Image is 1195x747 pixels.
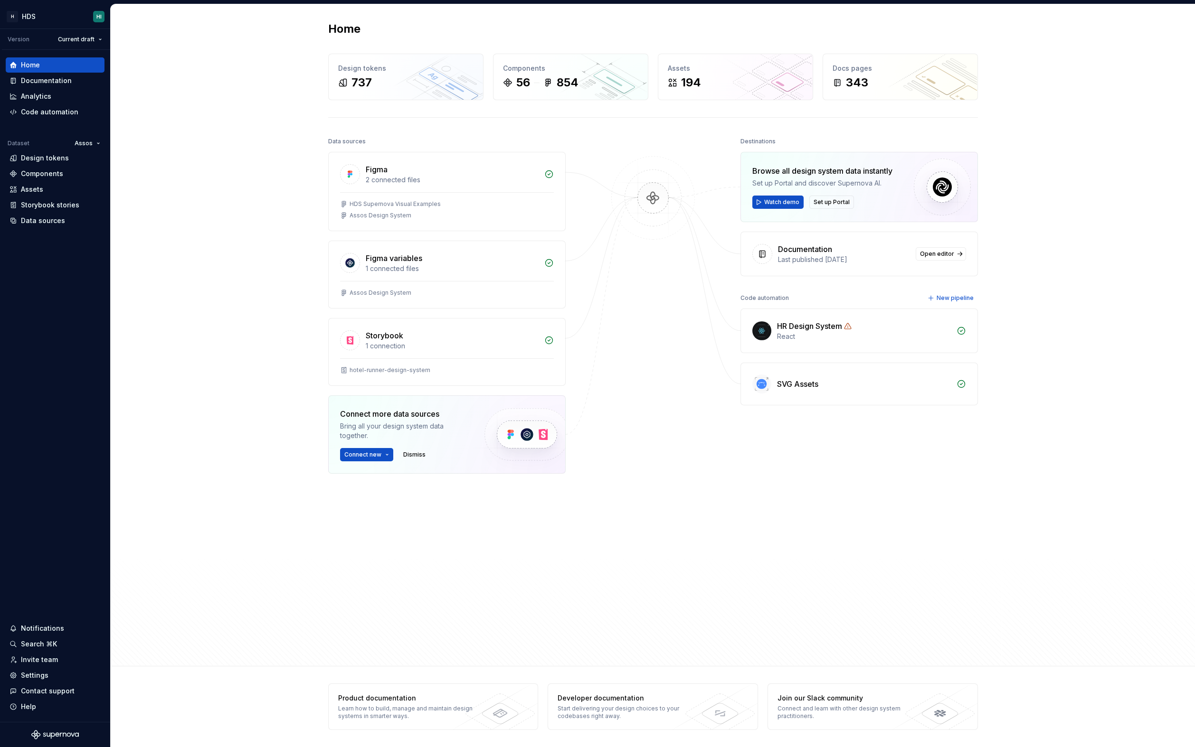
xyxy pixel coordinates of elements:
[681,75,701,90] div: 194
[366,264,539,273] div: 1 connected files
[21,185,43,194] div: Assets
[7,11,18,22] div: H
[58,36,95,43] span: Current draft
[22,12,36,21] div: HDS
[548,683,758,730] a: Developer documentationStart delivering your design choices to your codebases right away.
[21,76,72,85] div: Documentation
[937,294,974,302] span: New pipeline
[558,705,696,720] div: Start delivering your design choices to your codebases right away.
[366,164,388,175] div: Figma
[752,165,892,177] div: Browse all design system data instantly
[6,57,104,73] a: Home
[96,13,102,20] div: HI
[558,693,696,703] div: Developer documentation
[21,153,69,163] div: Design tokens
[21,686,75,696] div: Contact support
[768,683,978,730] a: Join our Slack communityConnect and learn with other design system practitioners.
[557,75,579,90] div: 854
[6,621,104,636] button: Notifications
[328,54,484,100] a: Design tokens737
[340,408,468,420] div: Connect more data sources
[350,200,441,208] div: HDS Supernova Visual Examples
[809,196,854,209] button: Set up Portal
[70,137,104,150] button: Assos
[338,64,474,73] div: Design tokens
[8,140,29,147] div: Dataset
[6,652,104,667] a: Invite team
[350,366,430,374] div: hotel-runner-design-system
[344,451,381,458] span: Connect new
[403,451,426,458] span: Dismiss
[21,655,58,664] div: Invite team
[75,140,93,147] span: Assos
[328,318,566,386] a: Storybook1 connectionhotel-runner-design-system
[668,64,803,73] div: Assets
[6,166,104,181] a: Components
[338,693,476,703] div: Product documentation
[366,175,539,185] div: 2 connected files
[752,196,804,209] button: Watch demo
[752,178,892,188] div: Set up Portal and discover Supernova AI.
[6,213,104,228] a: Data sources
[328,241,566,308] a: Figma variables1 connected filesAssos Design System
[814,198,850,206] span: Set up Portal
[778,243,832,255] div: Documentation
[21,60,40,70] div: Home
[366,341,539,351] div: 1 connection
[328,152,566,231] a: Figma2 connected filesHDS Supernova Visual ExamplesAssos Design System
[778,693,916,703] div: Join our Slack community
[777,320,842,332] div: HR Design System
[833,64,968,73] div: Docs pages
[6,104,104,120] a: Code automation
[351,75,372,90] div: 737
[21,624,64,633] div: Notifications
[31,730,79,739] svg: Supernova Logo
[516,75,530,90] div: 56
[658,54,813,100] a: Assets194
[6,89,104,104] a: Analytics
[21,107,78,117] div: Code automation
[340,448,393,461] button: Connect new
[399,448,430,461] button: Dismiss
[778,255,910,264] div: Last published [DATE]
[740,135,776,148] div: Destinations
[328,135,366,148] div: Data sources
[338,705,476,720] div: Learn how to build, manage and maintain design systems in smarter ways.
[21,639,57,649] div: Search ⌘K
[503,64,638,73] div: Components
[6,668,104,683] a: Settings
[6,73,104,88] a: Documentation
[6,699,104,714] button: Help
[6,150,104,166] a: Design tokens
[778,705,916,720] div: Connect and learn with other design system practitioners.
[21,200,79,210] div: Storybook stories
[21,92,51,101] div: Analytics
[6,636,104,652] button: Search ⌘K
[6,683,104,699] button: Contact support
[777,378,818,390] div: SVG Assets
[6,197,104,213] a: Storybook stories
[350,212,411,219] div: Assos Design System
[920,250,954,258] span: Open editor
[6,182,104,197] a: Assets
[21,702,36,711] div: Help
[366,252,422,264] div: Figma variables
[846,75,868,90] div: 343
[328,683,539,730] a: Product documentationLearn how to build, manage and maintain design systems in smarter ways.
[21,216,65,225] div: Data sources
[350,289,411,297] div: Assos Design System
[777,332,951,341] div: React
[340,421,468,440] div: Bring all your design system data together.
[740,291,789,305] div: Code automation
[2,6,108,27] button: HHDSHI
[823,54,978,100] a: Docs pages343
[493,54,648,100] a: Components56854
[764,198,799,206] span: Watch demo
[21,169,63,178] div: Components
[8,36,29,43] div: Version
[328,21,360,37] h2: Home
[21,671,48,680] div: Settings
[925,291,978,305] button: New pipeline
